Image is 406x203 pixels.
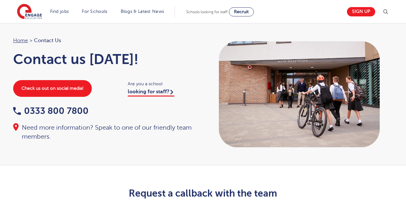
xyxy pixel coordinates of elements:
a: Sign up [347,7,375,16]
a: 0333 800 7800 [13,106,89,116]
img: Engage Education [17,4,42,20]
span: Recruit [234,9,249,14]
nav: breadcrumb [13,36,197,45]
a: looking for staff? [128,89,174,97]
span: Contact Us [34,36,61,45]
h1: Contact us [DATE]! [13,51,197,67]
a: Recruit [229,7,254,16]
a: Home [13,38,28,43]
h2: Request a callback with the team [46,188,360,199]
div: Need more information? Speak to one of our friendly team members. [13,123,197,141]
span: Schools looking for staff [186,10,228,14]
a: Find jobs [50,9,69,14]
span: > [30,38,32,43]
a: Check us out on social media! [13,80,92,97]
a: Blogs & Latest News [121,9,164,14]
span: Are you a school [128,80,197,88]
a: For Schools [82,9,107,14]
